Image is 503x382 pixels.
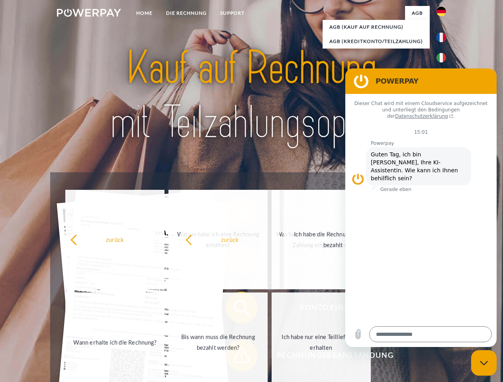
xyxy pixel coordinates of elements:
div: Ich habe die Rechnung bereits bezahlt [288,229,378,250]
img: title-powerpay_de.svg [76,38,427,152]
img: it [436,53,446,62]
div: Wann erhalte ich die Rechnung? [70,337,160,347]
a: agb [405,6,430,20]
div: zurück [185,234,275,245]
img: logo-powerpay-white.svg [57,9,121,17]
a: SUPPORT [213,6,251,20]
iframe: Schaltfläche zum Öffnen des Messaging-Fensters; Konversation läuft [471,350,497,376]
a: DIE RECHNUNG [159,6,213,20]
a: AGB (Kreditkonto/Teilzahlung) [323,34,430,49]
div: zurück [70,234,160,245]
div: Ich habe nur eine Teillieferung erhalten [276,331,366,353]
a: AGB (Kauf auf Rechnung) [323,20,430,34]
div: Bis wann muss die Rechnung bezahlt werden? [173,331,263,353]
a: Home [129,6,159,20]
img: fr [436,33,446,42]
img: de [436,7,446,16]
iframe: Messaging-Fenster [345,68,497,347]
